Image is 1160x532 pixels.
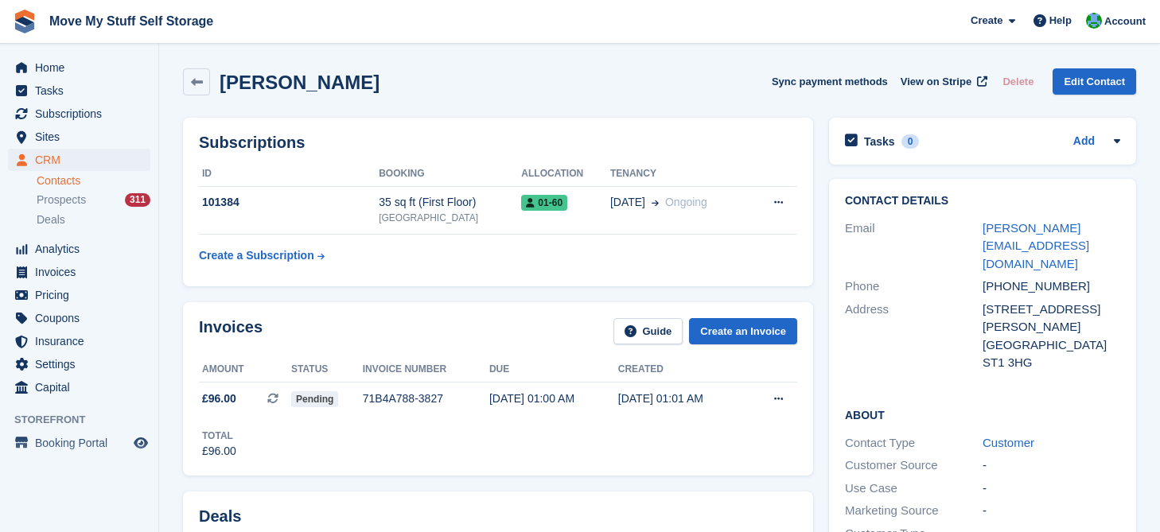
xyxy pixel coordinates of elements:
[1073,133,1095,151] a: Add
[35,284,130,306] span: Pricing
[363,357,489,382] th: Invoice number
[35,126,130,148] span: Sites
[379,211,521,225] div: [GEOGRAPHIC_DATA]
[489,390,618,407] div: [DATE] 01:00 AM
[35,149,130,171] span: CRM
[8,284,150,306] a: menu
[37,192,86,208] span: Prospects
[845,434,983,452] div: Contact Type
[845,456,983,475] div: Customer Source
[983,436,1034,449] a: Customer
[8,103,150,125] a: menu
[1086,13,1102,29] img: Dan
[845,278,983,296] div: Phone
[845,406,1120,422] h2: About
[8,261,150,283] a: menu
[971,13,1002,29] span: Create
[983,318,1120,336] div: [PERSON_NAME]
[35,80,130,102] span: Tasks
[37,212,150,228] a: Deals
[202,429,236,443] div: Total
[845,502,983,520] div: Marketing Source
[199,247,314,264] div: Create a Subscription
[8,353,150,375] a: menu
[37,212,65,227] span: Deals
[901,74,971,90] span: View on Stripe
[8,56,150,79] a: menu
[199,134,797,152] h2: Subscriptions
[8,432,150,454] a: menu
[199,161,379,187] th: ID
[996,68,1040,95] button: Delete
[901,134,920,149] div: 0
[665,196,707,208] span: Ongoing
[689,318,797,344] a: Create an Invoice
[845,195,1120,208] h2: Contact Details
[37,192,150,208] a: Prospects 311
[983,502,1120,520] div: -
[8,126,150,148] a: menu
[199,318,263,344] h2: Invoices
[489,357,618,382] th: Due
[363,390,489,407] div: 71B4A788-3827
[894,68,991,95] a: View on Stripe
[618,390,747,407] div: [DATE] 01:01 AM
[35,261,130,283] span: Invoices
[983,221,1089,270] a: [PERSON_NAME][EMAIL_ADDRESS][DOMAIN_NAME]
[220,72,380,93] h2: [PERSON_NAME]
[8,238,150,260] a: menu
[202,390,236,407] span: £96.00
[35,307,130,329] span: Coupons
[845,219,983,274] div: Email
[8,80,150,102] a: menu
[1053,68,1136,95] a: Edit Contact
[613,318,683,344] a: Guide
[43,8,220,34] a: Move My Stuff Self Storage
[1049,13,1072,29] span: Help
[983,480,1120,498] div: -
[131,433,150,452] a: Preview store
[37,173,150,188] a: Contacts
[199,194,379,211] div: 101384
[14,412,158,428] span: Storefront
[35,330,130,352] span: Insurance
[845,301,983,372] div: Address
[35,103,130,125] span: Subscriptions
[202,443,236,460] div: £96.00
[983,278,1120,296] div: [PHONE_NUMBER]
[983,354,1120,372] div: ST1 3HG
[199,507,241,526] h2: Deals
[379,161,521,187] th: Booking
[35,432,130,454] span: Booking Portal
[8,376,150,398] a: menu
[199,241,325,270] a: Create a Subscription
[199,357,291,382] th: Amount
[1104,14,1146,29] span: Account
[618,357,747,382] th: Created
[13,10,37,33] img: stora-icon-8386f47178a22dfd0bd8f6a31ec36ba5ce8667c1dd55bd0f319d3a0aa187defe.svg
[521,195,567,211] span: 01-60
[8,149,150,171] a: menu
[610,194,645,211] span: [DATE]
[8,307,150,329] a: menu
[772,68,888,95] button: Sync payment methods
[35,56,130,79] span: Home
[291,357,363,382] th: Status
[521,161,610,187] th: Allocation
[983,301,1120,319] div: [STREET_ADDRESS]
[610,161,749,187] th: Tenancy
[125,193,150,207] div: 311
[845,480,983,498] div: Use Case
[291,391,338,407] span: Pending
[35,376,130,398] span: Capital
[983,456,1120,475] div: -
[35,353,130,375] span: Settings
[35,238,130,260] span: Analytics
[379,194,521,211] div: 35 sq ft (First Floor)
[864,134,895,149] h2: Tasks
[8,330,150,352] a: menu
[983,336,1120,355] div: [GEOGRAPHIC_DATA]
